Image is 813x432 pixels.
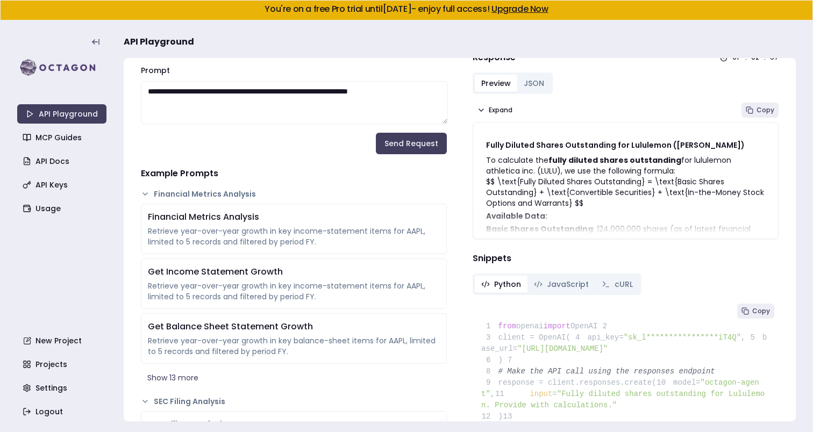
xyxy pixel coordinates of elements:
[18,152,108,171] a: API Docs
[141,167,447,180] h4: Example Prompts
[597,321,615,332] span: 2
[376,133,447,154] button: Send Request
[490,390,495,398] span: ,
[148,226,440,247] div: Retrieve year-over-year growth in key income-statement items for AAPL, limited to 5 records and f...
[516,322,543,330] span: openai
[570,322,597,330] span: OpenAI
[17,57,106,78] img: logo-rect-yK7x_WSZ.svg
[148,280,440,302] div: Retrieve year-over-year growth in key income-statement items for AAPL, limited to 5 records and f...
[18,199,108,218] a: Usage
[486,176,765,208] p: $$ \text{Fully Diluted Shares Outstanding} = \text{Basic Shares Outstanding} + \text{Convertible ...
[486,224,765,245] li: : 124,000,000 shares (as of latest financial report, fiscal year ending [DATE]) [1]
[9,5,804,13] h5: You're on a free Pro trial until [DATE] - enjoy full access!
[481,377,498,388] span: 9
[18,402,108,421] a: Logout
[18,128,108,147] a: MCP Guides
[486,155,765,176] p: To calculate the for lululemon athletica inc. (LULU), we use the following formula:
[141,65,170,76] label: Prompt
[737,304,774,319] button: Copy
[548,155,681,165] strong: fully diluted shares outstanding
[486,140,765,150] h3: Fully Diluted Shares Outstanding for Lululemon ([PERSON_NAME])
[517,344,608,353] span: "[URL][DOMAIN_NAME]"
[481,390,765,409] span: "Fully diluted shares outstanding for Lululemon. Provide with calculations."
[141,189,447,199] button: Financial Metrics Analysis
[481,332,498,343] span: 3
[486,224,593,234] strong: Basic Shares Outstanding
[141,396,447,407] button: SEC Filing Analysis
[481,378,657,387] span: response = client.responses.create(
[481,333,570,342] span: client = OpenAI(
[494,279,521,290] span: Python
[18,175,108,195] a: API Keys
[148,320,440,333] div: Get Balance Sheet Statement Growth
[481,356,503,364] span: )
[473,252,779,265] h4: Snippets
[481,355,498,366] span: 6
[124,35,194,48] span: API Playground
[752,307,770,315] span: Copy
[547,279,589,290] span: JavaScript
[741,333,745,342] span: ,
[757,106,774,114] span: Copy
[657,377,674,388] span: 10
[587,333,623,342] span: api_key=
[481,366,498,377] span: 8
[148,265,440,278] div: Get Income Statement Growth
[570,332,588,343] span: 4
[517,75,551,92] button: JSON
[489,106,512,114] span: Expand
[491,3,548,15] a: Upgrade Now
[544,322,570,330] span: import
[745,332,762,343] span: 5
[530,390,552,398] span: input
[141,368,447,387] button: Show 13 more
[481,411,498,422] span: 12
[481,412,503,421] span: )
[18,355,108,374] a: Projects
[18,331,108,350] a: New Project
[473,103,517,118] button: Expand
[495,388,512,400] span: 11
[615,279,633,290] span: cURL
[148,335,440,357] div: Retrieve year-over-year growth in key balance-sheet items for AAPL, limited to 5 records and filt...
[498,322,517,330] span: from
[741,103,779,118] button: Copy
[18,378,108,398] a: Settings
[486,211,765,221] h4: Available Data:
[148,418,440,431] div: SEC Filing Analysis
[481,321,498,332] span: 1
[673,378,700,387] span: model=
[475,75,517,92] button: Preview
[552,390,557,398] span: =
[498,367,715,376] span: # Make the API call using the responses endpoint
[503,355,520,366] span: 7
[17,104,106,124] a: API Playground
[148,211,440,224] div: Financial Metrics Analysis
[503,411,520,422] span: 13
